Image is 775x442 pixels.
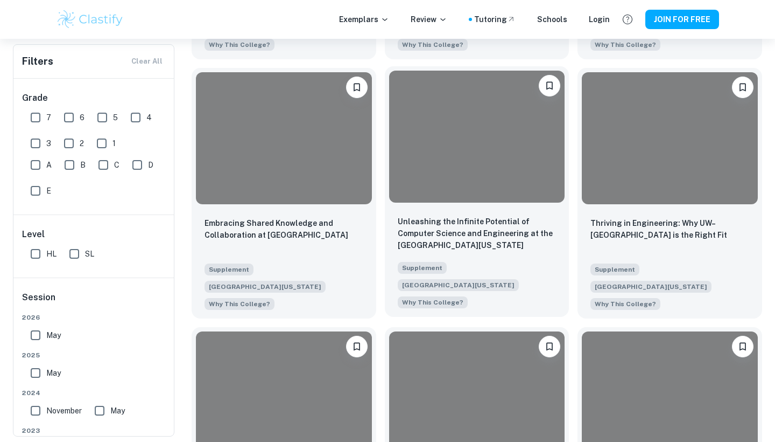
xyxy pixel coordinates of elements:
h6: Session [22,291,166,313]
span: 7 [46,112,51,123]
span: Tell us why you would like to attend the University of Wisconsin–Madison. In addition, please inc... [590,297,660,310]
h6: Level [22,228,166,241]
span: [GEOGRAPHIC_DATA][US_STATE] [590,281,711,293]
span: Tell us why you would like to attend the University of Wisconsin–Madison. In addition, please inc... [398,295,468,308]
span: Why This College? [595,40,656,50]
span: 4 [146,112,152,123]
span: 2025 [22,350,166,360]
a: Tutoring [474,13,516,25]
span: Supplement [205,264,253,275]
h6: Grade [22,92,166,105]
button: Please log in to bookmark exemplars [732,336,753,357]
span: [GEOGRAPHIC_DATA][US_STATE] [398,279,519,291]
button: Please log in to bookmark exemplars [539,75,560,96]
span: Why This College? [402,298,463,307]
span: [GEOGRAPHIC_DATA][US_STATE] [205,281,326,293]
a: Schools [537,13,567,25]
span: Tell us why you would like to attend the University of Wisconsin–Madison. In addition, please inc... [398,38,468,51]
span: A [46,159,52,171]
p: Thriving in Engineering: Why UW–Madison is the Right Fit [590,217,749,241]
span: 3 [46,137,51,149]
a: Please log in to bookmark exemplarsEmbracing Shared Knowledge and Collaboration at UW-MadisonSupp... [192,68,376,319]
a: Please log in to bookmark exemplarsThriving in Engineering: Why UW–Madison is the Right FitSupple... [577,68,762,319]
span: 2026 [22,313,166,322]
span: Supplement [398,262,447,274]
span: 6 [80,112,84,123]
p: Unleashing the Infinite Potential of Computer Science and Engineering at the University of Wiscon... [398,216,556,251]
a: Login [589,13,610,25]
span: Tell us why you would like to attend the University of Wisconsin–Madison. In addition, please inc... [590,38,660,51]
span: C [114,159,119,171]
p: Embracing Shared Knowledge and Collaboration at UW-Madison [205,217,363,241]
span: Why This College? [402,40,463,50]
span: Tell us why you would like to attend the University of Wisconsin–Madison. In addition, please inc... [205,297,274,310]
span: Supplement [590,264,639,275]
span: HL [46,248,57,260]
button: Please log in to bookmark exemplars [732,77,753,98]
span: B [80,159,86,171]
span: 1 [112,137,116,149]
button: Help and Feedback [618,10,637,29]
button: Please log in to bookmark exemplars [346,336,368,357]
span: E [46,185,51,197]
span: 2023 [22,426,166,436]
a: Please log in to bookmark exemplarsUnleashing the Infinite Potential of Computer Science and Engi... [385,68,569,319]
h6: Filters [22,54,53,69]
span: Why This College? [595,299,656,309]
span: May [46,329,61,341]
button: Please log in to bookmark exemplars [346,77,368,98]
span: November [46,405,82,417]
span: D [148,159,153,171]
span: May [46,367,61,379]
span: 2024 [22,388,166,398]
span: 2 [80,137,84,149]
button: Please log in to bookmark exemplars [539,336,560,357]
span: 5 [113,112,118,123]
span: Why This College? [209,299,270,309]
p: Review [411,13,447,25]
span: Tell us why you would like to attend the University of Wisconsin–Madison. In addition, please inc... [205,38,274,51]
img: Clastify logo [56,9,124,30]
span: Why This College? [209,40,270,50]
p: Exemplars [339,13,389,25]
button: JOIN FOR FREE [645,10,719,29]
span: May [110,405,125,417]
span: SL [85,248,94,260]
